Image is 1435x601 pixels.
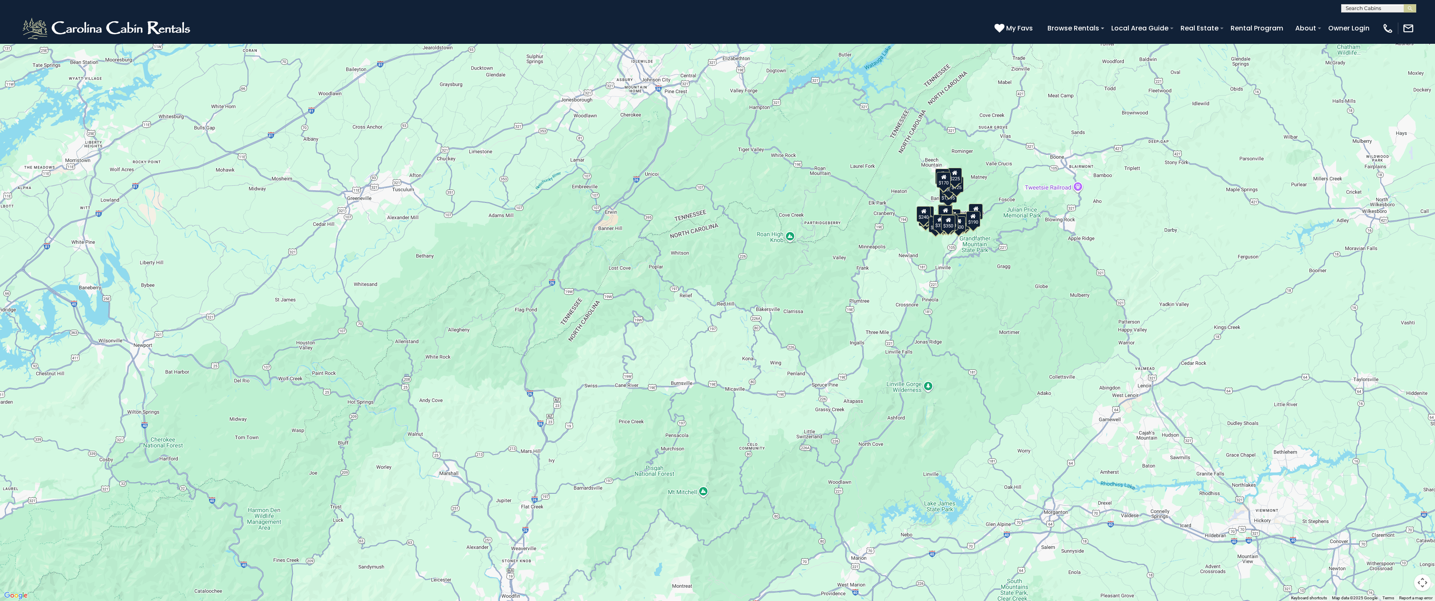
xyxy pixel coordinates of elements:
[1291,21,1320,35] a: About
[947,209,961,225] div: $200
[969,204,983,220] div: $155
[21,16,194,41] img: White-1-2.png
[1324,21,1374,35] a: Owner Login
[1107,21,1173,35] a: Local Area Guide
[966,211,980,227] div: $190
[948,168,962,184] div: $225
[1226,21,1287,35] a: Rental Program
[994,23,1035,34] a: My Favs
[1402,23,1414,34] img: mail-regular-white.png
[952,216,966,232] div: $500
[1043,21,1103,35] a: Browse Rentals
[949,177,964,192] div: $125
[939,187,957,203] div: $1,095
[956,214,970,230] div: $195
[1382,23,1394,34] img: phone-regular-white.png
[1006,23,1033,33] span: My Favs
[1176,21,1223,35] a: Real Estate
